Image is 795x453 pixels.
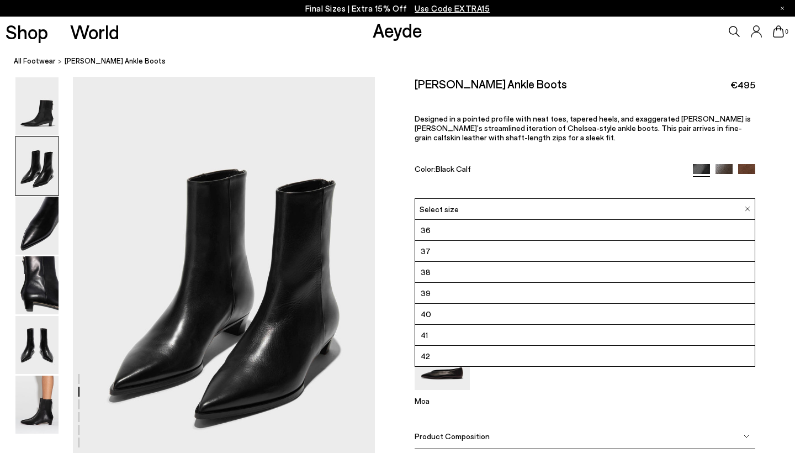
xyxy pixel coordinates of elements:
span: 40 [421,307,431,321]
span: 38 [421,265,431,279]
p: Designed in a pointed profile with neat toes, tapered heels, and exaggerated [PERSON_NAME] is [PE... [415,114,755,142]
img: Harriet Pointed Ankle Boots - Image 4 [15,256,59,314]
a: World [70,22,119,41]
span: Product Composition [415,431,490,441]
span: 42 [421,349,430,363]
p: Moa [415,396,470,405]
a: Moa Pointed-Toe Flats Moa [415,382,470,405]
p: Final Sizes | Extra 15% Off [305,2,490,15]
h2: [PERSON_NAME] Ankle Boots [415,77,567,91]
img: svg%3E [744,434,749,439]
img: Harriet Pointed Ankle Boots - Image 6 [15,376,59,434]
a: 0 [773,25,784,38]
span: Select size [420,203,459,215]
span: 0 [784,29,789,35]
nav: breadcrumb [14,46,795,77]
span: 36 [421,223,431,237]
a: All Footwear [14,55,56,67]
span: Black Calf [436,164,471,173]
a: Shop [6,22,48,41]
span: 39 [421,286,431,300]
span: [PERSON_NAME] Ankle Boots [65,55,166,67]
a: Aeyde [373,18,422,41]
img: Harriet Pointed Ankle Boots - Image 2 [15,137,59,195]
span: Navigate to /collections/ss25-final-sizes [415,3,490,13]
div: Color: [415,164,682,176]
img: Harriet Pointed Ankle Boots - Image 1 [15,77,59,135]
img: Harriet Pointed Ankle Boots - Image 3 [15,197,59,255]
img: Harriet Pointed Ankle Boots - Image 5 [15,316,59,374]
span: €495 [730,78,755,92]
span: 41 [421,328,428,342]
span: 37 [421,244,431,258]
